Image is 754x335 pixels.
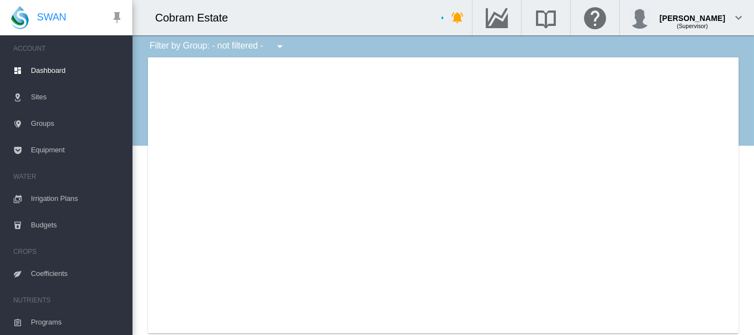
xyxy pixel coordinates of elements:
span: ACCOUNT [13,40,124,57]
img: SWAN-Landscape-Logo-Colour-drop.png [11,6,29,29]
span: (Supervisor) [677,23,708,29]
span: Budgets [31,212,124,238]
span: Coefficients [31,260,124,287]
div: Filter by Group: - not filtered - [141,35,294,57]
span: WATER [13,168,124,185]
span: Groups [31,110,124,137]
md-icon: icon-pin [110,11,124,24]
button: icon-menu-down [269,35,291,57]
md-icon: Click here for help [582,11,608,24]
md-icon: icon-bell-ring [451,11,464,24]
md-icon: icon-chevron-down [732,11,745,24]
span: CROPS [13,243,124,260]
span: Sites [31,84,124,110]
span: Irrigation Plans [31,185,124,212]
span: SWAN [37,10,66,24]
div: [PERSON_NAME] [660,8,725,19]
button: icon-bell-ring [447,7,469,29]
div: Cobram Estate [155,10,238,25]
md-icon: icon-menu-down [273,40,286,53]
span: Equipment [31,137,124,163]
img: profile.jpg [629,7,651,29]
md-icon: Go to the Data Hub [484,11,510,24]
span: Dashboard [31,57,124,84]
md-icon: Search the knowledge base [533,11,559,24]
span: NUTRIENTS [13,291,124,309]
